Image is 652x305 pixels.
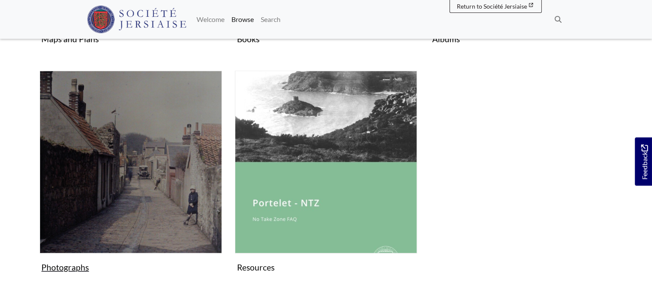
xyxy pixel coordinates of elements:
[87,6,187,33] img: Société Jersiaise
[40,71,222,276] a: Photographs Photographs
[635,137,652,186] a: Would you like to provide feedback?
[457,3,527,10] span: Return to Société Jersiaise
[87,3,187,35] a: Société Jersiaise logo
[228,11,257,28] a: Browse
[235,71,417,276] a: Resources Resources
[193,11,228,28] a: Welcome
[40,71,222,253] img: Photographs
[257,11,284,28] a: Search
[639,144,649,179] span: Feedback
[235,71,417,253] img: Resources
[228,71,424,289] div: Subcollection
[33,71,228,289] div: Subcollection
